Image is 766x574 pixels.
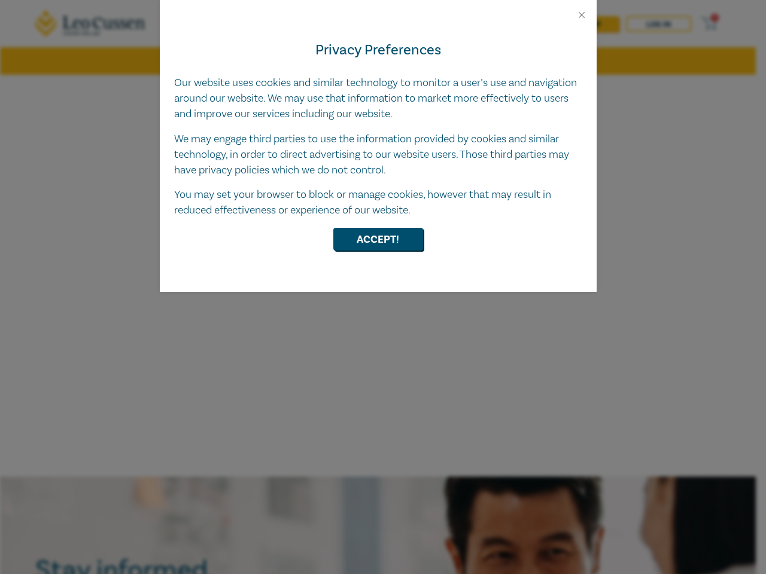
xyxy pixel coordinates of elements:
h4: Privacy Preferences [174,39,582,61]
button: Close [576,10,587,20]
button: Accept! [333,228,423,251]
p: We may engage third parties to use the information provided by cookies and similar technology, in... [174,132,582,178]
p: You may set your browser to block or manage cookies, however that may result in reduced effective... [174,187,582,218]
p: Our website uses cookies and similar technology to monitor a user’s use and navigation around our... [174,75,582,122]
